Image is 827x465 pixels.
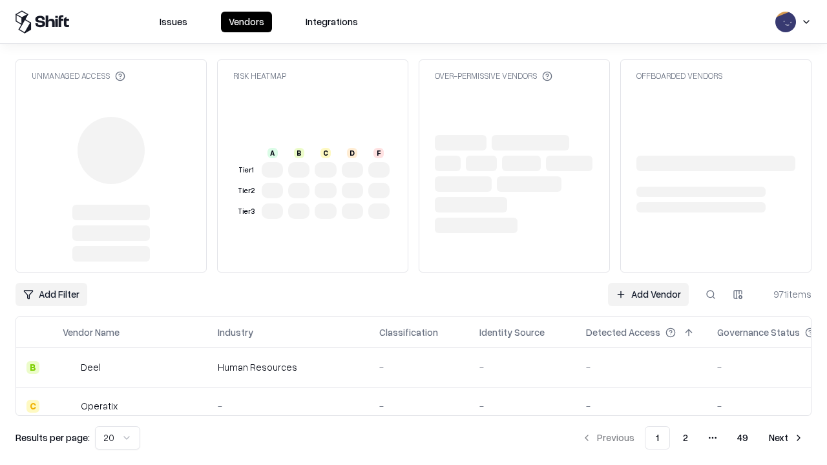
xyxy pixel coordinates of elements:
div: Detected Access [586,325,660,339]
button: Add Filter [16,283,87,306]
div: D [347,148,357,158]
div: Unmanaged Access [32,70,125,81]
div: B [26,361,39,374]
div: - [379,399,459,413]
div: B [294,148,304,158]
div: Vendor Name [63,325,120,339]
div: - [218,399,359,413]
button: 2 [673,426,698,449]
div: Classification [379,325,438,339]
button: Issues [152,12,195,32]
div: - [586,399,696,413]
a: Add Vendor [608,283,689,306]
div: Risk Heatmap [233,70,286,81]
div: A [267,148,278,158]
nav: pagination [574,426,811,449]
div: C [26,400,39,413]
div: Human Resources [218,360,359,374]
div: Offboarded Vendors [636,70,722,81]
div: Over-Permissive Vendors [435,70,552,81]
button: Vendors [221,12,272,32]
button: 1 [645,426,670,449]
div: F [373,148,384,158]
div: Operatix [81,399,118,413]
div: Tier 1 [236,165,256,176]
div: - [586,360,696,374]
div: - [479,360,565,374]
img: Deel [63,361,76,374]
button: Integrations [298,12,366,32]
img: Operatix [63,400,76,413]
div: Tier 2 [236,185,256,196]
button: Next [761,426,811,449]
div: Tier 3 [236,206,256,217]
div: 971 items [760,287,811,301]
div: Identity Source [479,325,545,339]
div: Industry [218,325,253,339]
p: Results per page: [16,431,90,444]
button: 49 [727,426,759,449]
div: Deel [81,360,101,374]
div: - [379,360,459,374]
div: - [479,399,565,413]
div: Governance Status [717,325,800,339]
div: C [320,148,331,158]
